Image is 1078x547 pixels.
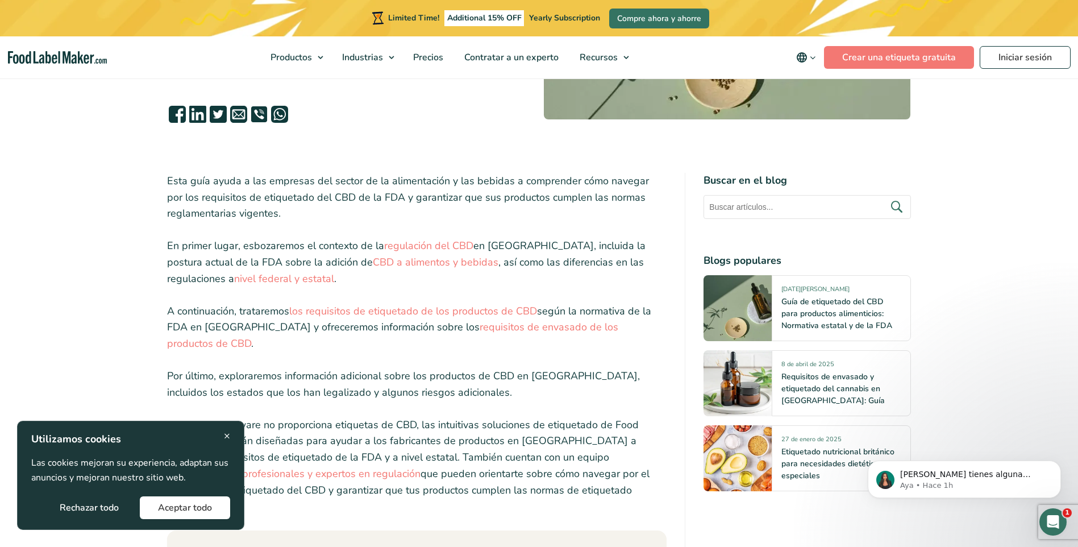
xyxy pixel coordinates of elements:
span: Industrias [339,51,384,64]
a: CBD a alimentos y bebidas [373,255,498,269]
span: Limited Time! [388,13,439,23]
a: nutricionistas profesionales y expertos en regulación [179,467,421,480]
input: Buscar artículos... [704,195,911,219]
iframe: Intercom notifications mensaje [851,437,1078,516]
a: Contratar a un experto [454,36,567,78]
a: Industrias [332,36,400,78]
p: Esta guía ayuda a las empresas del sector de la alimentación y las bebidas a comprender cómo nave... [167,173,667,222]
p: Por último, exploraremos información adicional sobre los productos de CBD en [GEOGRAPHIC_DATA], i... [167,368,667,401]
a: Crear una etiqueta gratuita [824,46,974,69]
p: Aunque su software no proporciona etiquetas de CBD, las intuitivas soluciones de etiquetado de Fo... [167,417,667,515]
span: Recursos [576,51,619,64]
a: Iniciar sesión [980,46,1071,69]
a: Compre ahora y ahorre [609,9,709,28]
span: Productos [267,51,313,64]
h4: Blogs populares [704,253,911,268]
a: Etiquetado nutricional británico para necesidades dietéticas especiales [781,446,894,481]
a: Guía de etiquetado del CBD para productos alimenticios: Normativa estatal y de la FDA [781,296,892,331]
span: Additional 15% OFF [444,10,525,26]
span: × [224,428,230,444]
span: Yearly Subscription [529,13,600,23]
a: Recursos [569,36,635,78]
span: 8 de abril de 2025 [781,360,834,373]
span: Precios [410,51,444,64]
button: Rechazar todo [41,496,137,519]
span: Contratar a un experto [461,51,560,64]
p: A continuación, trataremos según la normativa de la FDA en [GEOGRAPHIC_DATA] y ofreceremos inform... [167,303,667,352]
a: Productos [260,36,329,78]
a: los requisitos de etiquetado de los productos de CBD [289,304,537,318]
span: 1 [1063,508,1072,517]
span: [DATE][PERSON_NAME] [781,285,850,298]
p: En primer lugar, esbozaremos el contexto de la en [GEOGRAPHIC_DATA], incluida la postura actual d... [167,238,667,287]
a: nivel federal y estatal [234,272,334,285]
span: 27 de enero de 2025 [781,435,842,448]
h4: Buscar en el blog [704,173,911,188]
p: Las cookies mejoran su experiencia, adaptan sus anuncios y mejoran nuestro sitio web. [31,456,230,485]
button: Aceptar todo [140,496,230,519]
a: Requisitos de envasado y etiquetado del cannabis en [GEOGRAPHIC_DATA]: Guía [781,371,885,406]
strong: Utilizamos cookies [31,432,121,446]
a: regulación del CBD [384,239,473,252]
a: Precios [403,36,451,78]
iframe: Intercom live chat [1039,508,1067,536]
